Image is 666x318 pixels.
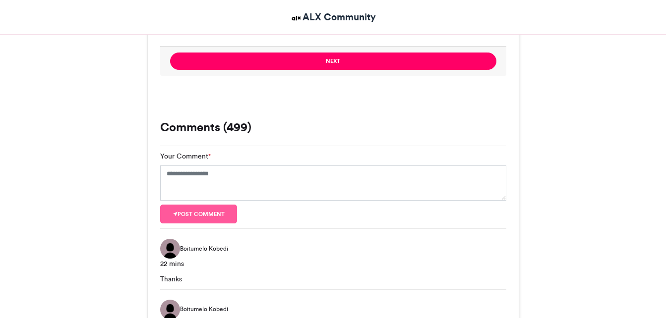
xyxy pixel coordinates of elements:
a: ALX Community [290,10,376,24]
button: Post comment [160,205,238,223]
div: 22 mins [160,259,506,269]
h3: Comments (499) [160,121,506,133]
img: ALX Community [290,12,303,24]
div: Thanks [160,274,506,284]
button: Next [170,53,496,70]
span: Boitumelo Kobedi [180,244,228,253]
img: Boitumelo [160,239,180,259]
label: Your Comment [160,151,211,161]
span: Boitumelo Kobedi [180,305,228,314]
